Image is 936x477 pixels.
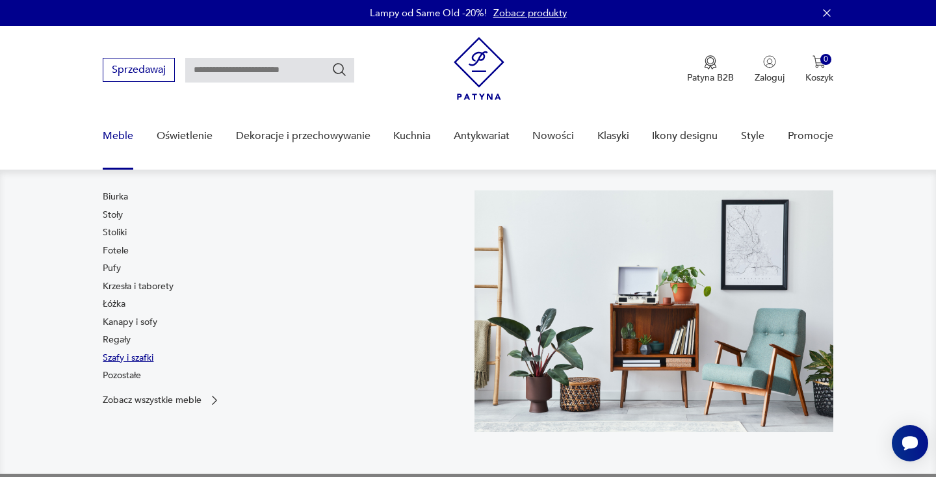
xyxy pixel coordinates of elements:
[103,369,141,382] a: Pozostałe
[763,55,776,68] img: Ikonka użytkownika
[103,58,175,82] button: Sprzedawaj
[103,111,133,161] a: Meble
[103,298,125,311] a: Łóżka
[370,6,487,19] p: Lampy od Same Old -20%!
[103,333,131,346] a: Regały
[755,55,785,84] button: Zaloguj
[805,55,833,84] button: 0Koszyk
[236,111,370,161] a: Dekoracje i przechowywanie
[103,316,157,329] a: Kanapy i sofy
[474,190,833,432] img: 969d9116629659dbb0bd4e745da535dc.jpg
[331,62,347,77] button: Szukaj
[103,226,127,239] a: Stoliki
[103,280,174,293] a: Krzesła i taborety
[741,111,764,161] a: Style
[892,425,928,461] iframe: Smartsupp widget button
[755,71,785,84] p: Zaloguj
[493,6,567,19] a: Zobacz produkty
[454,37,504,100] img: Patyna - sklep z meblami i dekoracjami vintage
[103,190,128,203] a: Biurka
[103,209,123,222] a: Stoły
[788,111,833,161] a: Promocje
[103,396,201,404] p: Zobacz wszystkie meble
[103,244,129,257] a: Fotele
[820,54,831,65] div: 0
[157,111,213,161] a: Oświetlenie
[532,111,574,161] a: Nowości
[812,55,825,68] img: Ikona koszyka
[652,111,718,161] a: Ikony designu
[454,111,510,161] a: Antykwariat
[103,66,175,75] a: Sprzedawaj
[687,71,734,84] p: Patyna B2B
[393,111,430,161] a: Kuchnia
[103,262,121,275] a: Pufy
[805,71,833,84] p: Koszyk
[103,352,153,365] a: Szafy i szafki
[687,55,734,84] a: Ikona medaluPatyna B2B
[103,394,221,407] a: Zobacz wszystkie meble
[687,55,734,84] button: Patyna B2B
[597,111,629,161] a: Klasyki
[704,55,717,70] img: Ikona medalu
